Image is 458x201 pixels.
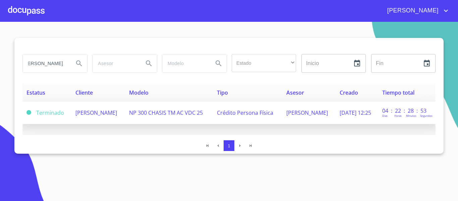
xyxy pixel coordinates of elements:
input: search [162,54,208,72]
span: Asesor [286,89,304,96]
span: Creado [340,89,358,96]
span: Estatus [26,89,45,96]
span: [DATE] 12:25 [340,109,371,116]
span: Terminado [26,110,31,115]
span: Tipo [217,89,228,96]
span: NP 300 CHASIS TM AC VDC 25 [129,109,203,116]
span: 1 [228,143,230,148]
span: [PERSON_NAME] [382,5,442,16]
span: Crédito Persona Física [217,109,273,116]
button: account of current user [382,5,450,16]
p: Dias [382,114,388,117]
button: Search [141,55,157,71]
button: 1 [224,140,234,151]
button: Search [71,55,87,71]
button: Search [211,55,227,71]
p: Horas [394,114,402,117]
p: 04 : 22 : 28 : 53 [382,107,427,114]
span: Terminado [36,109,64,116]
input: search [23,54,68,72]
p: Segundos [420,114,433,117]
p: Minutos [406,114,416,117]
span: [PERSON_NAME] [286,109,328,116]
span: [PERSON_NAME] [75,109,117,116]
span: Modelo [129,89,149,96]
input: search [93,54,138,72]
span: Cliente [75,89,93,96]
span: Tiempo total [382,89,414,96]
div: ​ [232,54,296,72]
